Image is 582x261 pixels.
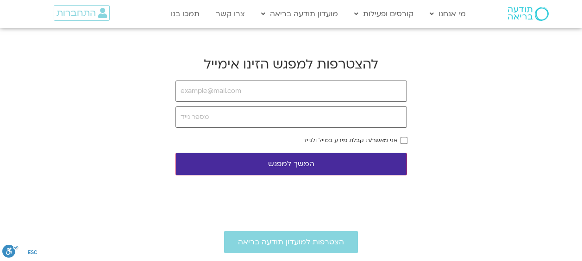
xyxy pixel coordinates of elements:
a: תמכו בנו [166,5,204,23]
span: הצטרפות למועדון תודעה בריאה [238,238,344,246]
input: מספר נייד [175,106,407,128]
a: הצטרפות למועדון תודעה בריאה [224,231,358,253]
button: המשך למפגש [175,153,407,175]
a: מועדון תודעה בריאה [257,5,343,23]
a: התחברות [54,5,110,21]
span: התחברות [56,8,96,18]
a: קורסים ופעילות [350,5,418,23]
input: example@mail.com [175,81,407,102]
h2: להצטרפות למפגש הזינו אימייל [175,56,407,73]
label: אני מאשר/ת קבלת מידע במייל ולנייד [303,137,397,143]
a: צרו קשר [211,5,250,23]
img: תודעה בריאה [508,7,549,21]
a: מי אנחנו [425,5,470,23]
